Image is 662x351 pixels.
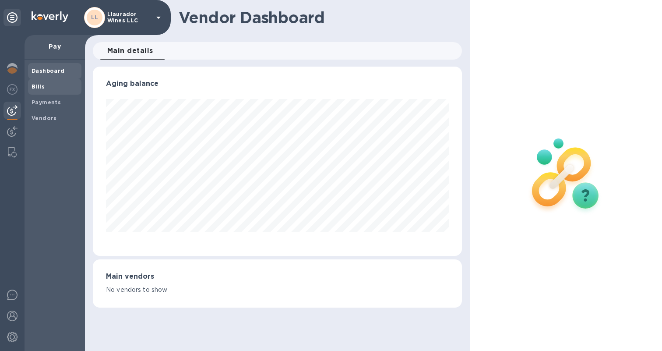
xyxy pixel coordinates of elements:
b: Payments [32,99,61,106]
h3: Aging balance [106,80,449,88]
b: LL [91,14,99,21]
p: No vendors to show [106,285,449,294]
p: Pay [32,42,78,51]
h3: Main vendors [106,273,449,281]
span: Main details [107,45,153,57]
div: Unpin categories [4,9,21,26]
h1: Vendor Dashboard [179,8,456,27]
img: Foreign exchange [7,84,18,95]
img: Logo [32,11,68,22]
b: Vendors [32,115,57,121]
b: Bills [32,83,45,90]
b: Dashboard [32,67,65,74]
p: Llaurador Wines LLC [107,11,151,24]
